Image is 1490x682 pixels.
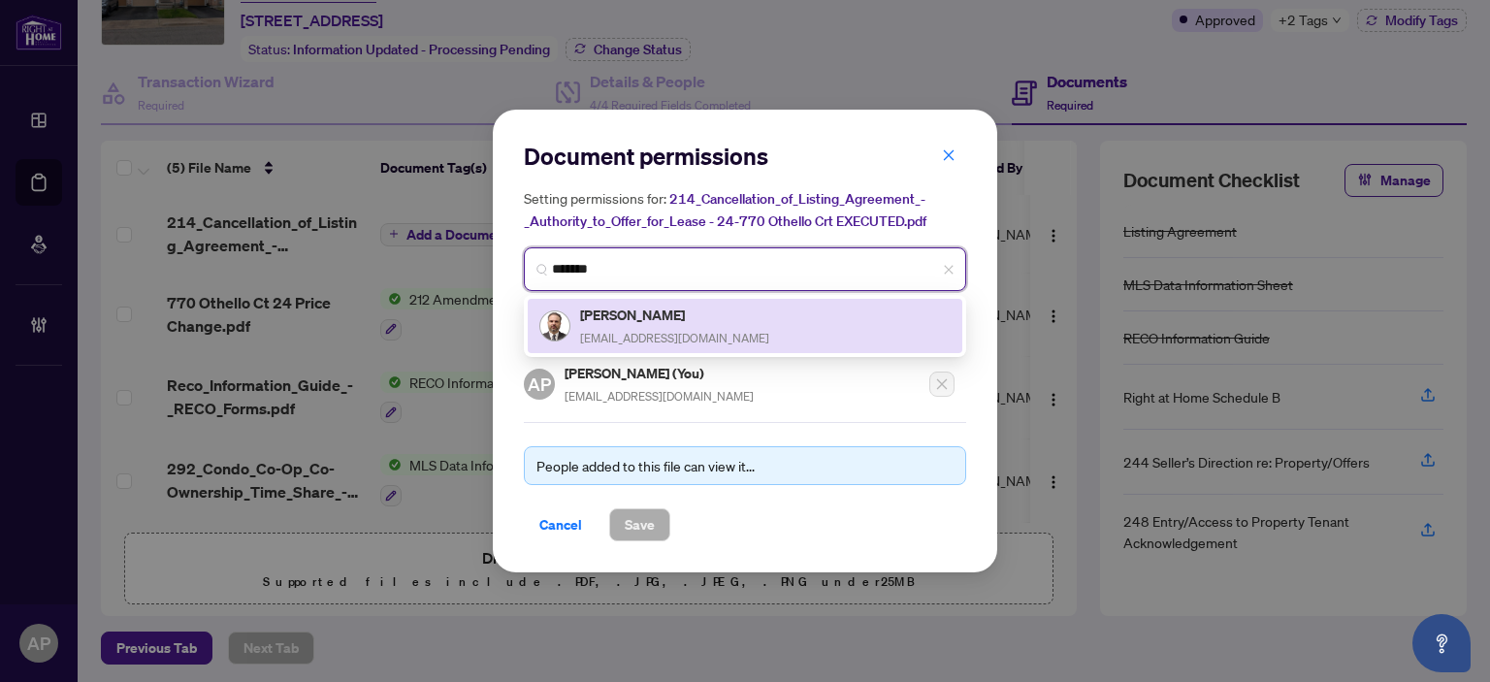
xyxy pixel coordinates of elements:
div: People added to this file can view it... [536,455,954,476]
button: Open asap [1412,614,1471,672]
h5: [PERSON_NAME] [580,304,769,326]
span: close [942,148,956,162]
span: close [943,264,955,276]
h2: Document permissions [524,141,966,172]
button: Save [609,508,670,541]
span: Cancel [539,509,582,540]
h5: [PERSON_NAME] (You) [565,362,754,384]
span: 214_Cancellation_of_Listing_Agreement_-_Authority_to_Offer_for_Lease - 24-770 Othello Crt EXECUTE... [524,190,926,230]
span: [EMAIL_ADDRESS][DOMAIN_NAME] [565,389,754,404]
img: Profile Icon [540,311,569,341]
span: [EMAIL_ADDRESS][DOMAIN_NAME] [580,331,769,345]
span: AP [528,371,551,398]
h5: Setting permissions for: [524,187,966,232]
img: search_icon [536,264,548,276]
button: Cancel [524,508,598,541]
